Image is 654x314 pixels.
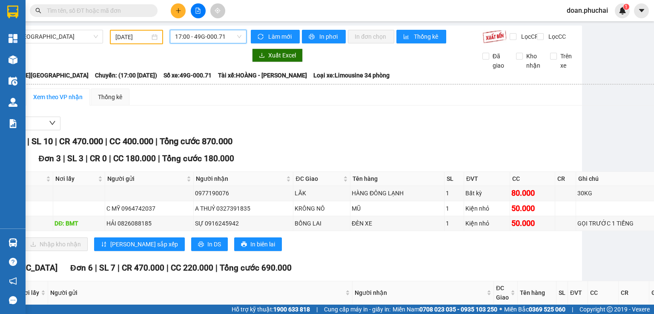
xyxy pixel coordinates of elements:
span: Số xe: 49G-000.71 [163,71,212,80]
th: CR [555,172,577,186]
button: downloadXuất Excel [252,49,303,62]
div: 1 [446,188,462,198]
span: sort-ascending [101,241,107,248]
span: | [63,154,65,163]
span: | [95,263,97,273]
span: ĐC Giao [496,283,509,302]
span: 17:00 - 49G-000.71 [175,30,242,43]
button: In đơn chọn [348,30,394,43]
span: CC 180.000 [113,154,156,163]
span: | [109,154,111,163]
button: caret-down [634,3,649,18]
div: BỒNG LAI [295,219,349,228]
th: SL [556,281,568,305]
div: KRÔNG NÔ [295,204,349,213]
span: | [118,263,120,273]
span: SL 3 [67,154,83,163]
span: SL 7 [99,263,115,273]
span: | [155,136,158,146]
div: 1 [446,204,462,213]
button: printerIn DS [191,237,228,251]
span: Người nhận [196,174,284,183]
img: solution-icon [9,119,17,128]
span: question-circle [9,258,17,266]
span: bar-chart [403,34,410,40]
div: A THUỶ 0327391835 [195,204,292,213]
div: Xem theo VP nhận [33,92,83,102]
span: | [55,136,57,146]
span: SL 10 [32,136,53,146]
button: plus [171,3,186,18]
div: 80.000 [511,187,554,199]
span: Nơi lấy [55,174,96,183]
span: CC 220.000 [171,263,213,273]
span: sync [258,34,265,40]
div: ĐÈN XE [352,219,443,228]
input: 08/10/2025 [115,32,149,42]
th: CC [588,281,619,305]
span: caret-down [638,7,645,14]
span: Lọc CR [518,32,540,41]
span: Thống kê [414,32,439,41]
sup: 1 [623,4,629,10]
img: logo-vxr [7,6,18,18]
img: 9k= [482,30,507,43]
div: HÀNG ĐÔNG LẠNH [352,188,443,198]
span: Miền Bắc [504,305,565,314]
button: printerIn phơi [302,30,346,43]
span: Nơi lấy [20,288,39,297]
div: 50.000 [511,217,554,229]
span: Loại xe: Limousine 34 phòng [313,71,390,80]
img: warehouse-icon [9,98,17,107]
div: MŨ [352,204,443,213]
img: warehouse-icon [9,55,17,64]
span: Người gửi [107,174,185,183]
span: CR 470.000 [59,136,103,146]
span: Xuất Excel [268,51,296,60]
th: ĐVT [568,281,588,305]
div: Bất kỳ [465,188,508,198]
span: Người gửi [50,288,344,297]
span: ĐC Giao [295,174,341,183]
span: search [35,8,41,14]
span: Tài xế: HOÀNG - [PERSON_NAME] [218,71,307,80]
div: Thống kê [98,92,122,102]
span: Tổng cước 180.000 [162,154,234,163]
th: SL [445,172,464,186]
div: 50.000 [511,203,554,214]
div: 1 [446,219,462,228]
span: | [158,154,160,163]
button: syncLàm mới [251,30,300,43]
img: warehouse-icon [9,77,17,86]
span: Làm mới [268,32,293,41]
img: warehouse-icon [9,238,17,247]
span: Đơn 3 [39,154,61,163]
span: down [49,120,56,126]
span: [PERSON_NAME] sắp xếp [110,240,178,249]
span: Hỗ trợ kỹ thuật: [232,305,310,314]
span: Tổng cước 690.000 [220,263,292,273]
button: bar-chartThống kê [396,30,446,43]
span: Chuyến: (17:00 [DATE]) [95,71,157,80]
span: notification [9,277,17,285]
div: LĂK [295,188,349,198]
button: printerIn biên lai [234,237,282,251]
img: dashboard-icon [9,34,17,43]
span: | [86,154,88,163]
span: ⚪️ [499,308,502,311]
span: plus [175,8,181,14]
span: | [572,305,573,314]
button: sort-ascending[PERSON_NAME] sắp xếp [94,237,185,251]
span: CC 400.000 [109,136,153,146]
span: printer [241,241,247,248]
span: Lọc CC [545,32,567,41]
th: CC [510,172,555,186]
span: Cung cấp máy in - giấy in: [324,305,390,314]
span: file-add [195,8,201,14]
strong: 0708 023 035 - 0935 103 250 [419,306,497,313]
input: Tìm tên, số ĐT hoặc mã đơn [47,6,147,15]
span: aim [215,8,221,14]
span: Kho nhận [523,51,544,70]
th: Tên hàng [350,172,445,186]
button: file-add [191,3,206,18]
